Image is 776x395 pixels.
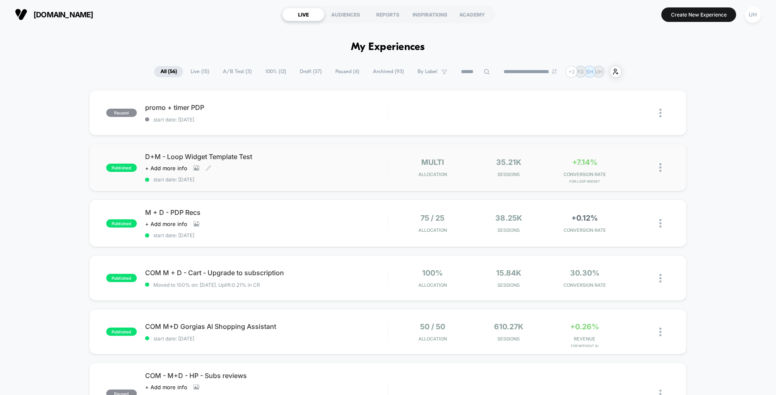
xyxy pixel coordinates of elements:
span: +0.26% [571,322,599,331]
span: 35.21k [496,158,521,167]
span: 100% [422,269,443,277]
span: Paused ( 4 ) [329,66,365,77]
div: + 2 [566,66,578,78]
p: FG [578,69,584,75]
span: Sessions [473,171,544,177]
span: Allocation [418,282,447,288]
img: close [659,328,661,336]
button: UH [743,6,764,23]
span: start date: [DATE] [145,336,388,342]
img: close [659,109,661,117]
div: UH [745,7,761,23]
div: INSPIRATIONS [409,8,451,21]
img: close [659,274,661,283]
span: COM - M+D - HP - Subs reviews [145,371,388,380]
span: CONVERSION RATE [549,227,621,233]
p: UH [595,69,603,75]
span: for loop widget [549,179,621,183]
span: multi [421,158,444,167]
span: published [106,164,137,172]
span: D+M - Loop Widget Template Test [145,152,388,161]
img: end [552,69,557,74]
span: 50 / 50 [420,322,445,331]
span: published [106,219,137,228]
span: +7.14% [572,158,597,167]
span: Archived ( 93 ) [367,66,410,77]
span: +0.12% [572,214,598,222]
span: COM M + D - Cart - Upgrade to subscription [145,269,388,277]
img: close [659,219,661,228]
div: AUDIENCES [325,8,367,21]
span: COM M+D Gorgias AI Shopping Assistant [145,322,388,331]
span: Sessions [473,336,544,342]
span: REVENUE [549,336,621,342]
span: Allocation [418,171,447,177]
span: for Without AI [549,344,621,348]
span: CONVERSION RATE [549,282,621,288]
p: SH [586,69,593,75]
span: promo + timer PDP [145,103,388,112]
button: Create New Experience [661,7,736,22]
span: Sessions [473,282,544,288]
span: + Add more info [145,384,187,390]
button: [DOMAIN_NAME] [12,8,96,21]
span: + Add more info [145,165,187,171]
span: M + D - PDP Recs [145,208,388,217]
img: close [659,163,661,172]
span: start date: [DATE] [145,232,388,238]
span: paused [106,109,137,117]
span: Allocation [418,227,447,233]
span: CONVERSION RATE [549,171,621,177]
span: 75 / 25 [420,214,444,222]
span: start date: [DATE] [145,176,388,183]
span: [DOMAIN_NAME] [33,10,93,19]
span: By Label [418,69,437,75]
img: Visually logo [15,8,27,21]
h1: My Experiences [351,41,425,53]
div: LIVE [282,8,325,21]
span: 610.27k [494,322,523,331]
span: All ( 56 ) [154,66,183,77]
span: published [106,328,137,336]
span: Moved to 100% on: [DATE] . Uplift: 0.21% in CR [153,282,260,288]
span: A/B Test ( 3 ) [217,66,258,77]
span: + Add more info [145,221,187,227]
span: 30.30% [570,269,599,277]
div: REPORTS [367,8,409,21]
span: published [106,274,137,282]
div: ACADEMY [451,8,493,21]
span: 38.25k [495,214,522,222]
span: 100% ( 12 ) [259,66,292,77]
span: Live ( 15 ) [184,66,215,77]
span: Draft ( 37 ) [294,66,328,77]
span: start date: [DATE] [145,117,388,123]
span: 15.84k [496,269,521,277]
span: Allocation [418,336,447,342]
span: Sessions [473,227,544,233]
